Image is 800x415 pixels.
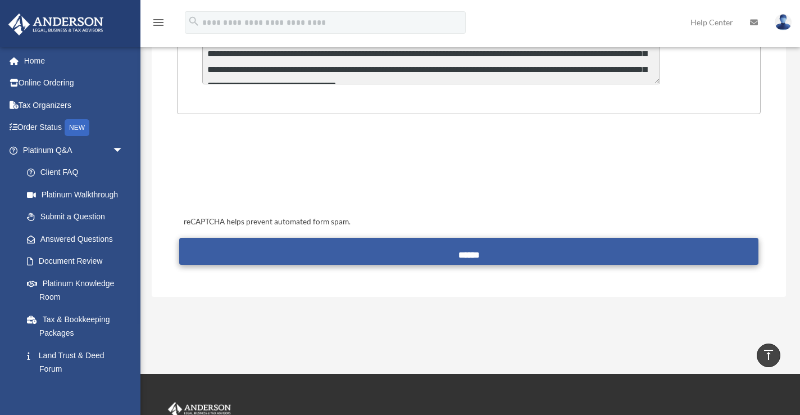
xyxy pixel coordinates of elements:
a: Client FAQ [16,161,140,184]
iframe: reCAPTCHA [180,149,351,193]
i: menu [152,16,165,29]
a: Answered Questions [16,228,140,250]
i: search [188,15,200,28]
i: vertical_align_top [762,348,775,362]
a: Submit a Question [16,206,135,228]
img: User Pic [775,14,792,30]
a: Land Trust & Deed Forum [16,344,140,380]
a: Tax & Bookkeeping Packages [16,308,140,344]
div: NEW [65,119,89,136]
a: Platinum Knowledge Room [16,272,140,308]
a: Order StatusNEW [8,116,140,139]
a: Platinum Q&Aarrow_drop_down [8,139,140,161]
a: Platinum Walkthrough [16,183,140,206]
a: Document Review [16,250,140,273]
a: vertical_align_top [757,344,780,367]
a: Home [8,49,140,72]
span: arrow_drop_down [112,139,135,162]
a: Online Ordering [8,72,140,94]
img: Anderson Advisors Platinum Portal [5,13,107,35]
a: Tax Organizers [8,94,140,116]
div: reCAPTCHA helps prevent automated form spam. [179,215,758,229]
a: menu [152,20,165,29]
